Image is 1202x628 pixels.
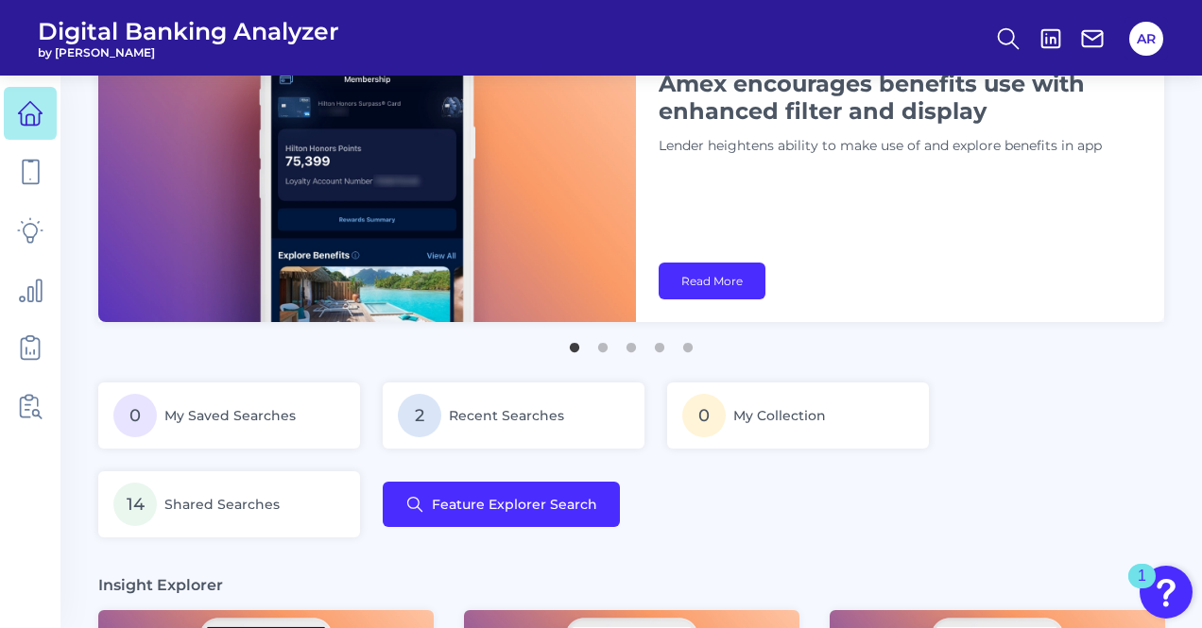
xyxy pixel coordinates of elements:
a: 0My Saved Searches [98,382,360,449]
a: 0My Collection [667,382,929,449]
span: 0 [113,394,157,437]
p: Lender heightens ability to make use of and explore benefits in app [659,136,1131,157]
span: by [PERSON_NAME] [38,45,339,59]
h1: Amex encourages benefits use with enhanced filter and display [659,70,1131,125]
h3: Insight Explorer [98,575,223,595]
span: Digital Banking Analyzer [38,17,339,45]
button: 2 [593,333,612,352]
button: Open Resource Center, 1 new notification [1140,566,1193,619]
a: 14Shared Searches [98,471,360,537]
span: 14 [113,483,157,526]
button: 4 [650,333,669,352]
a: 2Recent Searches [383,382,644,449]
span: Recent Searches [449,407,564,424]
span: Shared Searches [164,496,280,513]
button: Feature Explorer Search [383,482,620,527]
button: AR [1129,22,1163,56]
span: Feature Explorer Search [432,497,597,512]
button: 5 [678,333,697,352]
img: bannerImg [98,20,636,322]
span: My Saved Searches [164,407,296,424]
span: My Collection [733,407,826,424]
div: 1 [1138,576,1146,601]
span: 0 [682,394,726,437]
span: 2 [398,394,441,437]
button: 3 [622,333,641,352]
button: 1 [565,333,584,352]
a: Read More [659,263,765,299]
